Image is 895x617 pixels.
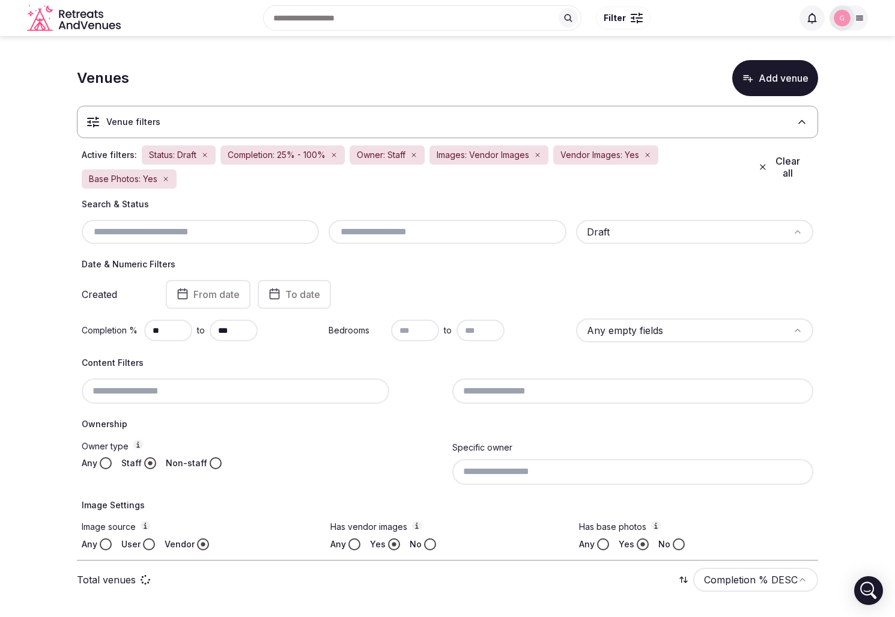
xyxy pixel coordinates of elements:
[82,440,443,452] label: Owner type
[106,116,160,128] h3: Venue filters
[357,149,405,161] span: Owner: Staff
[658,538,670,550] label: No
[651,521,661,530] button: Has base photos
[82,357,813,369] h4: Content Filters
[27,5,123,32] svg: Retreats and Venues company logo
[82,418,813,430] h4: Ownership
[166,457,207,469] label: Non-staff
[149,149,196,161] span: Status: Draft
[193,288,240,300] span: From date
[121,457,142,469] label: Staff
[560,149,639,161] span: Vendor Images: Yes
[165,538,195,550] label: Vendor
[82,521,316,533] label: Image source
[330,521,565,533] label: Has vendor images
[329,324,386,336] label: Bedrooms
[121,538,141,550] label: User
[751,150,813,184] button: Clear all
[619,538,634,550] label: Yes
[834,10,851,26] img: Glen Hayes
[133,440,143,449] button: Owner type
[77,68,129,88] h1: Venues
[410,538,422,550] label: No
[732,60,818,96] button: Add venue
[82,538,97,550] label: Any
[166,280,250,309] button: From date
[82,324,139,336] label: Completion %
[82,457,97,469] label: Any
[258,280,331,309] button: To date
[89,173,157,185] span: Base Photos: Yes
[27,5,123,32] a: Visit the homepage
[197,324,205,336] span: to
[854,576,883,605] div: Open Intercom Messenger
[579,521,813,533] label: Has base photos
[596,7,651,29] button: Filter
[412,521,422,530] button: Has vendor images
[452,442,512,452] label: Specific owner
[370,538,386,550] label: Yes
[82,198,813,210] h4: Search & Status
[330,538,346,550] label: Any
[604,12,626,24] span: Filter
[82,290,149,299] label: Created
[82,499,813,511] h4: Image Settings
[141,521,150,530] button: Image source
[437,149,529,161] span: Images: Vendor Images
[82,149,137,161] span: Active filters:
[228,149,326,161] span: Completion: 25% - 100%
[579,538,595,550] label: Any
[285,288,320,300] span: To date
[82,258,813,270] h4: Date & Numeric Filters
[77,573,136,586] p: Total venues
[444,324,452,336] span: to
